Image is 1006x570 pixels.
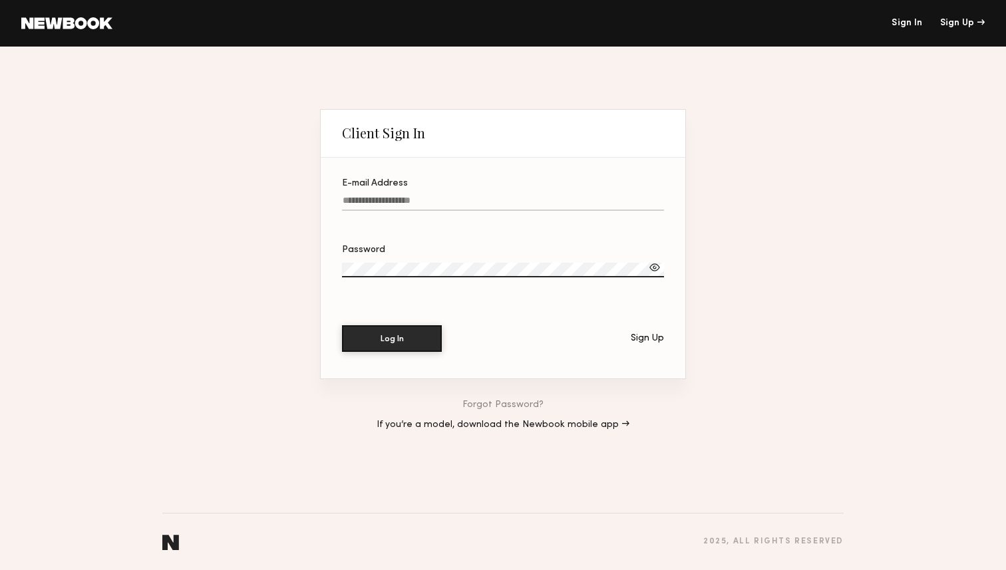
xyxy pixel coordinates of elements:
div: Client Sign In [342,125,425,141]
input: E-mail Address [342,196,664,211]
div: Password [342,245,664,255]
div: Sign Up [940,19,985,28]
div: Sign Up [631,334,664,343]
a: If you’re a model, download the Newbook mobile app → [377,420,629,430]
a: Sign In [892,19,922,28]
input: Password [342,263,664,277]
div: E-mail Address [342,179,664,188]
a: Forgot Password? [462,400,544,410]
div: 2025 , all rights reserved [703,537,844,546]
button: Log In [342,325,442,352]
